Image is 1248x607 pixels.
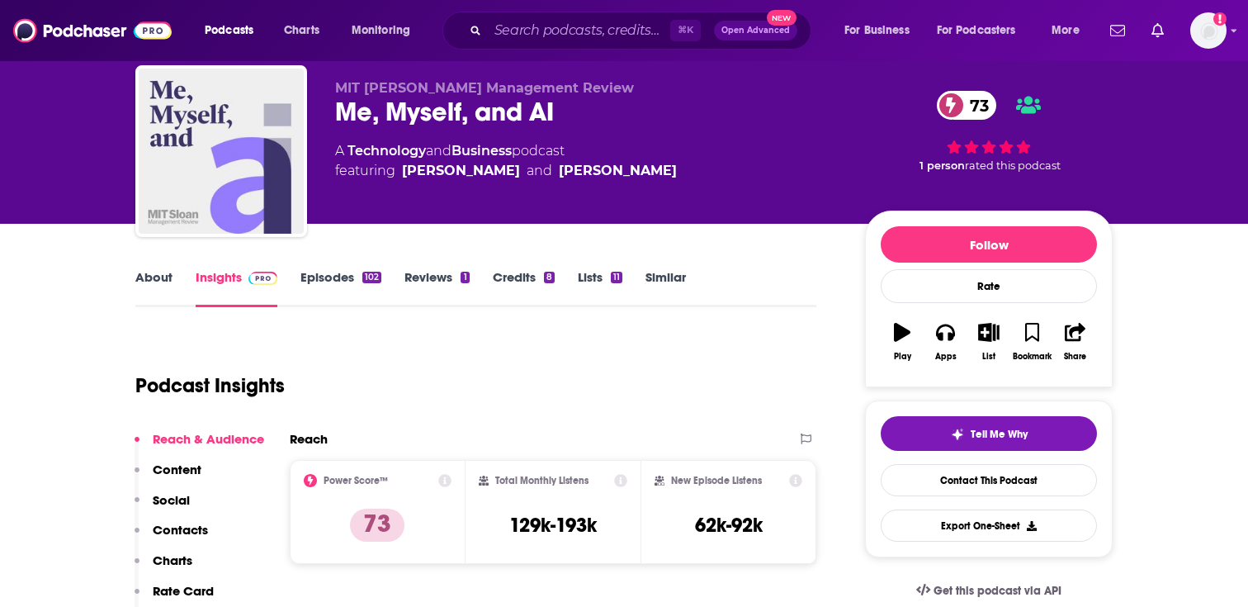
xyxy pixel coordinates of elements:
a: Charts [273,17,329,44]
button: Apps [924,312,967,372]
input: Search podcasts, credits, & more... [488,17,670,44]
div: A podcast [335,141,677,181]
div: Rate [881,269,1097,303]
a: Episodes102 [300,269,381,307]
div: 73 1 personrated this podcast [865,80,1113,183]
button: Content [135,462,201,492]
span: 73 [953,91,997,120]
button: Show profile menu [1190,12,1227,49]
a: Show notifications dropdown [1104,17,1132,45]
button: open menu [340,17,432,44]
span: featuring [335,161,677,181]
button: Social [135,492,190,523]
button: Follow [881,226,1097,263]
span: More [1052,19,1080,42]
h1: Podcast Insights [135,373,285,398]
a: Technology [347,143,426,159]
a: Credits8 [493,269,555,307]
p: Rate Card [153,583,214,599]
img: User Profile [1190,12,1227,49]
a: Contact This Podcast [881,464,1097,496]
span: Charts [284,19,319,42]
button: List [967,312,1010,372]
span: For Podcasters [937,19,1016,42]
div: 8 [544,272,555,283]
h2: New Episode Listens [671,475,762,486]
div: Bookmark [1013,352,1052,362]
div: Apps [935,352,957,362]
button: open menu [1040,17,1100,44]
img: Podchaser - Follow, Share and Rate Podcasts [13,15,172,46]
span: and [527,161,552,181]
a: Sam Ransbotham [402,161,520,181]
span: New [767,10,797,26]
p: 73 [350,509,404,542]
span: For Business [844,19,910,42]
a: Show notifications dropdown [1145,17,1170,45]
span: Podcasts [205,19,253,42]
p: Charts [153,552,192,568]
div: Search podcasts, credits, & more... [458,12,827,50]
span: Monitoring [352,19,410,42]
a: Shervin Khodabandeh [559,161,677,181]
p: Contacts [153,522,208,538]
img: Me, Myself, and AI [139,69,304,234]
span: Tell Me Why [971,428,1028,441]
div: 11 [611,272,622,283]
button: Bookmark [1010,312,1053,372]
span: rated this podcast [965,159,1061,172]
span: ⌘ K [670,20,701,41]
button: tell me why sparkleTell Me Why [881,416,1097,451]
p: Social [153,492,190,508]
div: 1 [461,272,469,283]
p: Reach & Audience [153,431,264,447]
div: Play [894,352,911,362]
h3: 62k-92k [695,513,763,538]
span: and [426,143,451,159]
h2: Power Score™ [324,475,388,486]
span: Logged in as ellerylsmith123 [1190,12,1227,49]
button: open menu [926,17,1040,44]
h2: Reach [290,431,328,447]
button: open menu [833,17,930,44]
button: Charts [135,552,192,583]
svg: Add a profile image [1213,12,1227,26]
button: Play [881,312,924,372]
button: Contacts [135,522,208,552]
button: Export One-Sheet [881,510,1097,542]
a: InsightsPodchaser Pro [196,269,277,307]
a: About [135,269,173,307]
span: MIT [PERSON_NAME] Management Review [335,80,634,96]
button: Reach & Audience [135,431,264,462]
div: List [982,352,995,362]
h3: 129k-193k [509,513,597,538]
button: Open AdvancedNew [714,21,797,40]
img: Podchaser Pro [248,272,277,285]
span: 1 person [919,159,965,172]
span: Open Advanced [721,26,790,35]
a: Reviews1 [404,269,469,307]
div: Share [1064,352,1086,362]
div: 102 [362,272,381,283]
a: 73 [937,91,997,120]
button: open menu [193,17,275,44]
span: Get this podcast via API [934,584,1061,598]
h2: Total Monthly Listens [495,475,589,486]
a: Similar [645,269,686,307]
img: tell me why sparkle [951,428,964,441]
button: Share [1054,312,1097,372]
p: Content [153,462,201,477]
a: Lists11 [578,269,622,307]
a: Business [451,143,512,159]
